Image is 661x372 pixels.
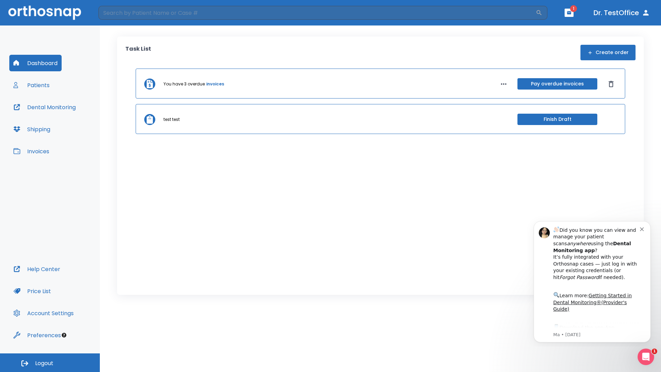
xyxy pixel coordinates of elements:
[9,283,55,299] button: Price List
[8,6,81,20] img: Orthosnap
[9,261,64,277] button: Help Center
[9,55,62,71] button: Dashboard
[9,327,65,343] button: Preferences
[606,79,617,90] button: Dismiss
[652,349,657,354] span: 1
[9,99,80,115] button: Dental Monitoring
[164,81,205,87] p: You have 3 overdue
[125,45,151,60] p: Task List
[61,332,67,338] div: Tooltip anchor
[9,77,54,93] button: Patients
[523,215,661,347] iframe: Intercom notifications message
[98,6,536,20] input: Search by Patient Name or Case #
[117,11,122,16] button: Dismiss notification
[9,121,54,137] button: Shipping
[164,116,180,123] p: test test
[638,349,654,365] iframe: Intercom live chat
[30,117,117,123] p: Message from Ma, sent 6w ago
[9,143,53,159] button: Invoices
[30,110,91,122] a: App Store
[591,7,653,19] button: Dr. TestOffice
[35,360,53,367] span: Logout
[570,5,577,12] span: 1
[206,81,224,87] a: invoices
[517,78,597,90] button: Pay overdue invoices
[580,45,636,60] button: Create order
[517,114,597,125] button: Finish Draft
[9,305,78,321] button: Account Settings
[30,108,117,143] div: Download the app: | ​ Let us know if you need help getting started!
